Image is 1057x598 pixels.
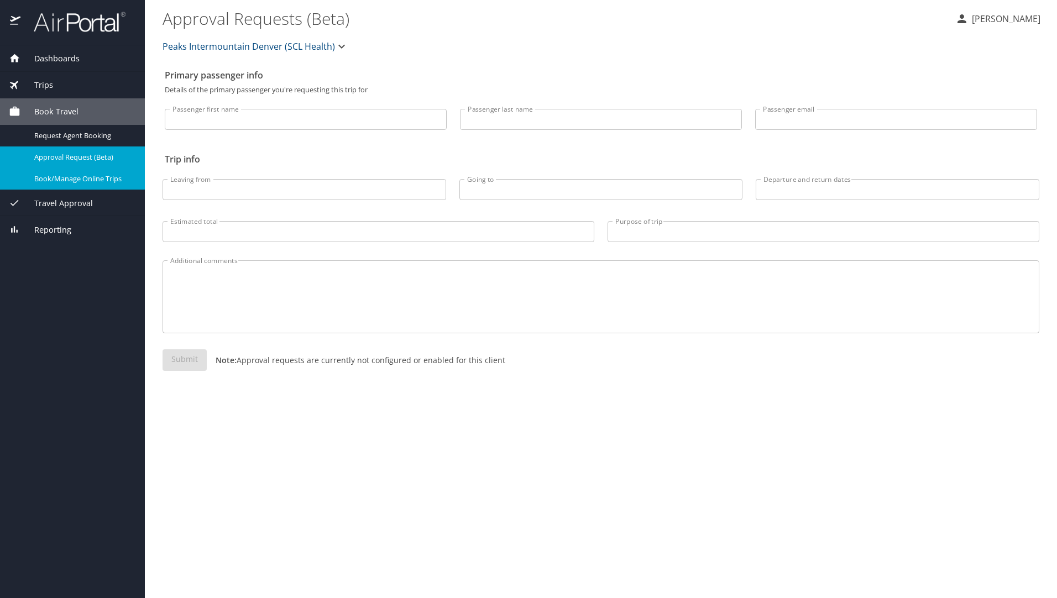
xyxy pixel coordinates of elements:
[216,355,237,365] strong: Note:
[34,174,132,184] span: Book/Manage Online Trips
[34,130,132,141] span: Request Agent Booking
[163,1,946,35] h1: Approval Requests (Beta)
[34,152,132,162] span: Approval Request (Beta)
[969,12,1040,25] p: [PERSON_NAME]
[207,354,505,366] p: Approval requests are currently not configured or enabled for this client
[20,106,79,118] span: Book Travel
[163,39,335,54] span: Peaks Intermountain Denver (SCL Health)
[158,35,353,57] button: Peaks Intermountain Denver (SCL Health)
[20,79,53,91] span: Trips
[165,66,1037,84] h2: Primary passenger info
[20,53,80,65] span: Dashboards
[951,9,1045,29] button: [PERSON_NAME]
[22,11,125,33] img: airportal-logo.png
[20,224,71,236] span: Reporting
[10,11,22,33] img: icon-airportal.png
[165,150,1037,168] h2: Trip info
[165,86,1037,93] p: Details of the primary passenger you're requesting this trip for
[20,197,93,209] span: Travel Approval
